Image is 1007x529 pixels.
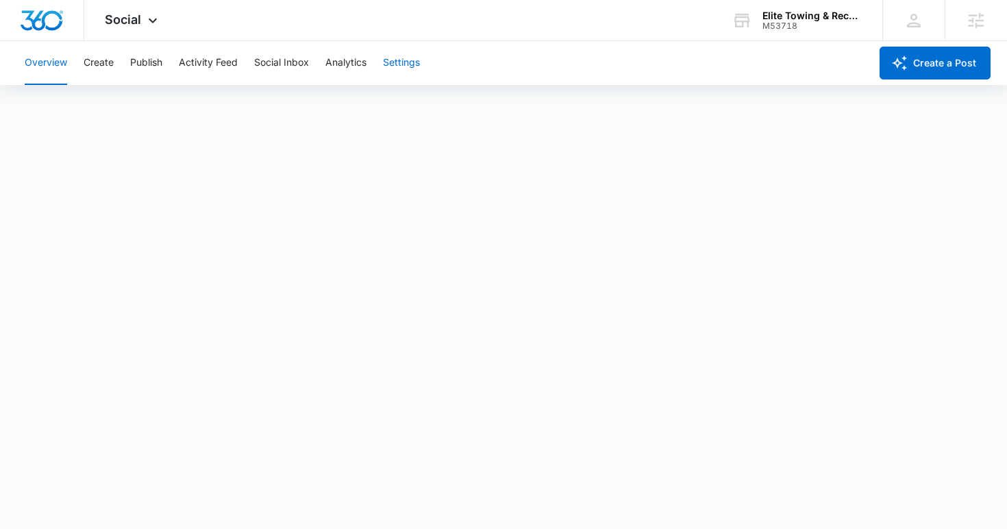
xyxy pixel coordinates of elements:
[84,41,114,85] button: Create
[105,12,141,27] span: Social
[762,21,862,31] div: account id
[383,41,420,85] button: Settings
[880,47,991,79] button: Create a Post
[25,41,67,85] button: Overview
[325,41,366,85] button: Analytics
[179,41,238,85] button: Activity Feed
[254,41,309,85] button: Social Inbox
[762,10,862,21] div: account name
[130,41,162,85] button: Publish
